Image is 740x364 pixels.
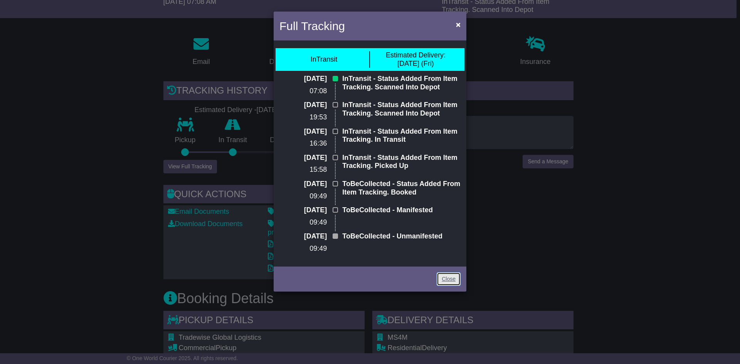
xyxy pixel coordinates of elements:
p: 19:53 [279,113,327,122]
p: 07:08 [279,87,327,96]
p: ToBeCollected - Unmanifested [342,232,461,241]
p: ToBeCollected - Manifested [342,206,461,215]
p: 15:58 [279,166,327,174]
p: 09:49 [279,245,327,253]
h4: Full Tracking [279,17,345,35]
p: [DATE] [279,232,327,241]
span: Estimated Delivery: [386,51,446,59]
p: InTransit - Status Added From Item Tracking. In Transit [342,127,461,144]
div: InTransit [311,55,337,64]
p: InTransit - Status Added From Item Tracking. Scanned Into Depot [342,75,461,91]
p: 09:49 [279,218,327,227]
p: 09:49 [279,192,327,201]
p: [DATE] [279,75,327,83]
p: [DATE] [279,101,327,109]
span: × [456,20,461,29]
a: Close [437,272,461,286]
p: InTransit - Status Added From Item Tracking. Picked Up [342,154,461,170]
p: [DATE] [279,127,327,136]
p: [DATE] [279,206,327,215]
p: ToBeCollected - Status Added From Item Tracking. Booked [342,180,461,196]
div: [DATE] (Fri) [386,51,446,68]
p: [DATE] [279,154,327,162]
button: Close [452,17,464,32]
p: 16:36 [279,139,327,148]
p: InTransit - Status Added From Item Tracking. Scanned Into Depot [342,101,461,117]
p: [DATE] [279,180,327,188]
